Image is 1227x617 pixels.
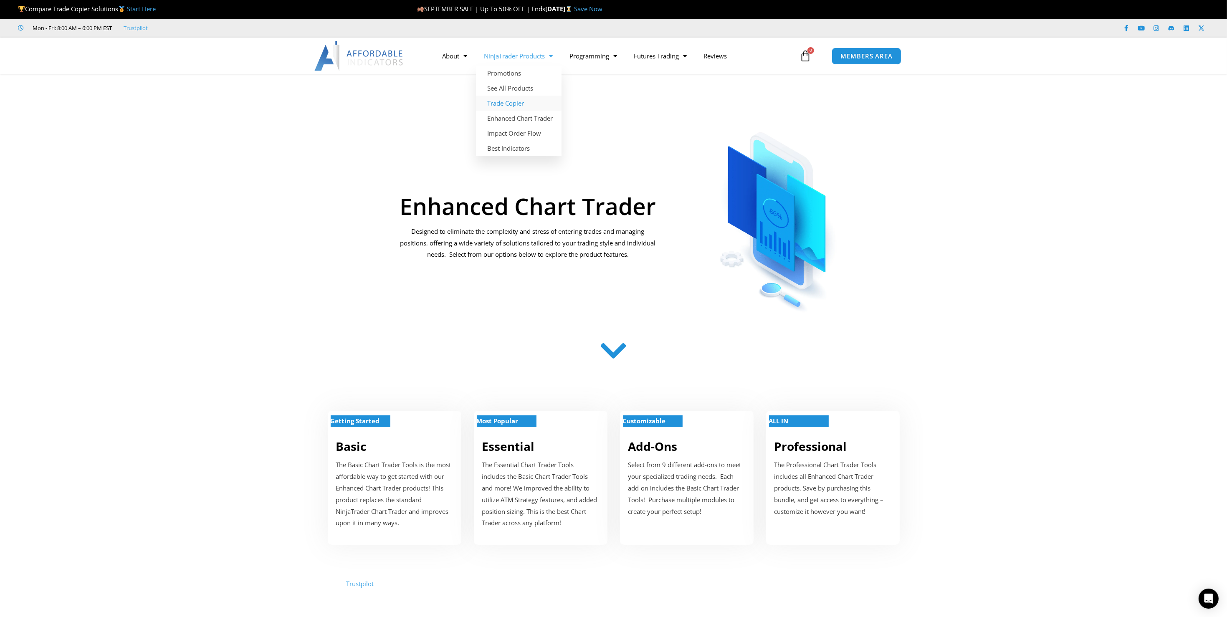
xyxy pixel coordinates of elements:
a: Programming [562,46,626,66]
strong: Customizable [623,417,666,425]
a: About [434,46,476,66]
img: ⌛ [566,6,572,12]
a: MEMBERS AREA [832,48,901,65]
a: Trade Copier [476,96,562,111]
span: MEMBERS AREA [840,53,893,59]
a: Trustpilot [124,23,148,33]
p: Designed to eliminate the complexity and stress of entering trades and managing positions, offeri... [399,226,657,261]
ul: NinjaTrader Products [476,66,562,156]
a: Save Now [574,5,602,13]
span: 0 [807,47,814,54]
a: 0 [787,44,824,68]
img: LogoAI | Affordable Indicators – NinjaTrader [314,41,404,71]
a: Reviews [696,46,736,66]
a: Basic [336,438,367,454]
a: Promotions [476,66,562,81]
span: Mon - Fri: 8:00 AM – 6:00 PM EST [31,23,112,33]
a: Start Here [127,5,156,13]
a: Add-Ons [628,438,678,454]
a: Best Indicators [476,141,562,156]
a: Impact Order Flow [476,126,562,141]
strong: Most Popular [477,417,519,425]
p: The Professional Chart Trader Tools includes all Enhanced Chart Trader products. Save by purchasi... [774,459,891,517]
img: 🏆 [18,6,25,12]
h1: Enhanced Chart Trader [399,195,657,217]
a: NinjaTrader Products [476,46,562,66]
p: The Essential Chart Trader Tools includes the Basic Chart Trader Tools and more! We improved the ... [482,459,599,529]
img: ChartTrader | Affordable Indicators – NinjaTrader [693,112,863,315]
strong: [DATE] [545,5,574,13]
span: Compare Trade Copier Solutions [18,5,156,13]
a: Essential [482,438,535,454]
a: Professional [774,438,847,454]
nav: Menu [434,46,797,66]
img: 🍂 [417,6,424,12]
a: See All Products [476,81,562,96]
strong: ALL IN [769,417,789,425]
img: 🥇 [119,6,125,12]
p: Select from 9 different add-ons to meet your specialized trading needs. Each add-on includes the ... [628,459,745,517]
strong: Getting Started [331,417,380,425]
a: Enhanced Chart Trader [476,111,562,126]
span: SEPTEMBER SALE | Up To 50% OFF | Ends [417,5,545,13]
a: Futures Trading [626,46,696,66]
div: Open Intercom Messenger [1199,589,1219,609]
p: The Basic Chart Trader Tools is the most affordable way to get started with our Enhanced Chart Tr... [336,459,453,529]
